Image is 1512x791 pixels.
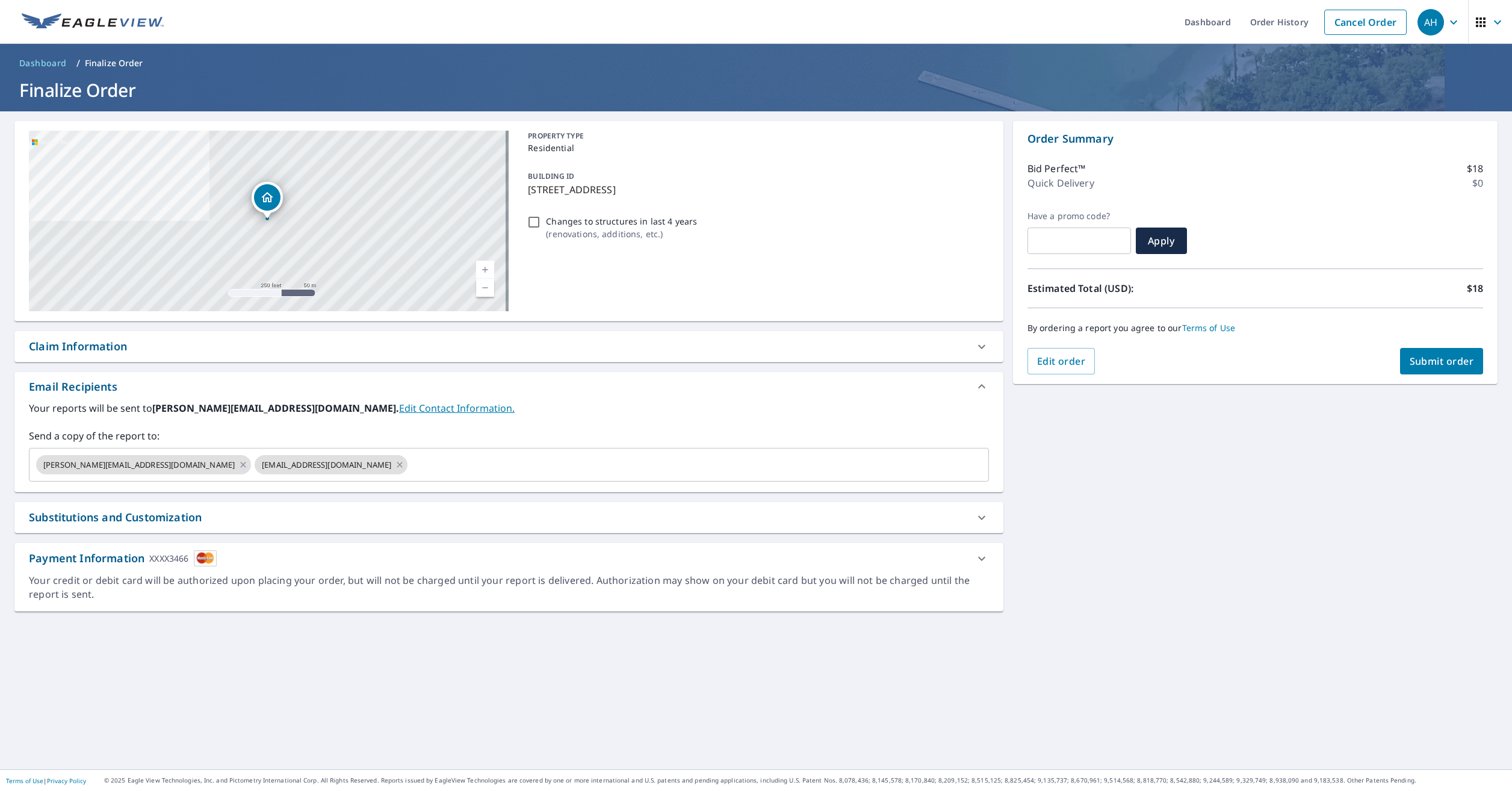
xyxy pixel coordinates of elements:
[255,459,398,471] span: [EMAIL_ADDRESS][DOMAIN_NAME]
[29,379,117,395] div: Email Recipients
[14,331,1003,362] div: Claim Information
[528,141,984,154] p: Residential
[1027,131,1483,147] p: Order Summary
[104,776,1506,785] p: © 2025 Eagle View Technologies, Inc. and Pictometry International Corp. All Rights Reserved. Repo...
[14,543,1003,574] div: Payment InformationXXXX3466cardImage
[22,13,164,31] img: EV Logo
[1027,211,1131,222] label: Have a promo code?
[1037,355,1086,368] span: Edit order
[1027,176,1094,190] p: Quick Delivery
[1027,161,1086,176] p: Bid Perfect™
[1467,161,1483,176] p: $18
[36,459,242,471] span: [PERSON_NAME][EMAIL_ADDRESS][DOMAIN_NAME]
[546,215,697,228] p: Changes to structures in last 4 years
[1467,281,1483,296] p: $18
[85,57,143,69] p: Finalize Order
[149,550,188,566] div: XXXX3466
[14,54,1498,73] nav: breadcrumb
[476,279,494,297] a: Current Level 17, Zoom Out
[29,574,989,601] div: Your credit or debit card will be authorized upon placing your order, but will not be charged unt...
[14,372,1003,401] div: Email Recipients
[1400,348,1484,374] button: Submit order
[1136,228,1187,254] button: Apply
[6,777,86,784] p: |
[1417,9,1444,36] div: AH
[476,261,494,279] a: Current Level 17, Zoom In
[528,182,984,197] p: [STREET_ADDRESS]
[194,550,217,566] img: cardImage
[152,402,399,415] b: [PERSON_NAME][EMAIL_ADDRESS][DOMAIN_NAME].
[19,57,67,69] span: Dashboard
[76,56,80,70] li: /
[1182,322,1236,333] a: Terms of Use
[29,338,127,355] div: Claim Information
[29,509,202,526] div: Substitutions and Customization
[14,78,1498,102] h1: Finalize Order
[1027,323,1483,333] p: By ordering a report you agree to our
[47,777,86,785] a: Privacy Policy
[1027,348,1095,374] button: Edit order
[1472,176,1483,190] p: $0
[255,455,407,474] div: [EMAIL_ADDRESS][DOMAIN_NAME]
[528,171,574,181] p: BUILDING ID
[36,455,251,474] div: [PERSON_NAME][EMAIL_ADDRESS][DOMAIN_NAME]
[1410,355,1474,368] span: Submit order
[29,429,989,443] label: Send a copy of the report to:
[1324,10,1407,35] a: Cancel Order
[528,131,984,141] p: PROPERTY TYPE
[6,777,43,785] a: Terms of Use
[1145,234,1177,247] span: Apply
[546,228,697,240] p: ( renovations, additions, etc. )
[14,54,72,73] a: Dashboard
[1027,281,1256,296] p: Estimated Total (USD):
[399,402,515,415] a: EditContactInfo
[252,182,283,219] div: Dropped pin, building 1, Residential property, 1349 Hira St Waterford, MI 48328
[29,401,989,415] label: Your reports will be sent to
[29,550,217,566] div: Payment Information
[14,502,1003,533] div: Substitutions and Customization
